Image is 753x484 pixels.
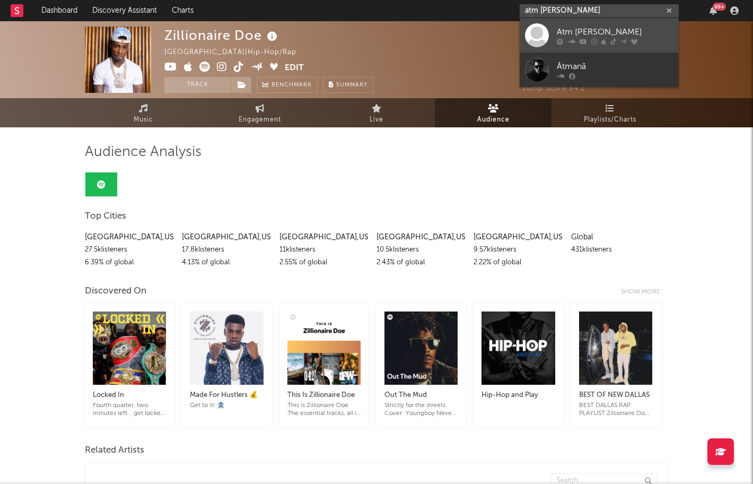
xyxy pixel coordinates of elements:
div: 27.5k listeners [85,244,174,256]
div: 9.57k listeners [474,244,563,256]
div: This Is Zillionaire Doe [287,389,361,402]
div: [GEOGRAPHIC_DATA] | Hip-Hop/Rap [164,46,309,59]
div: 10.5k listeners [376,244,466,256]
a: Ātmanā [520,53,679,87]
button: 99+ [710,6,717,15]
div: Get to it! 🏦 [190,402,263,410]
a: Hip-Hop and Play [481,378,555,410]
button: Track [164,77,231,93]
div: 431k listeners [571,244,660,256]
span: Jump Score: 84.1 [522,85,584,92]
div: 2.22 % of global [474,256,563,269]
div: Made For Hustlers 💰 [190,389,263,402]
div: [GEOGRAPHIC_DATA] , US [474,231,563,244]
input: Search for artists [520,4,679,18]
span: Top Cities [85,210,126,223]
a: Out The MudStrictly for the streets. Cover: Youngboy Never Broke Again [384,378,458,418]
span: Music [134,114,153,126]
span: Summary [336,82,367,88]
div: 2.43 % of global [376,256,466,269]
div: 6.39 % of global [85,256,174,269]
div: 11k listeners [279,244,369,256]
div: Fourth quarter, two minutes left .. get locked in. Cover: [PERSON_NAME] [93,402,166,418]
div: [GEOGRAPHIC_DATA] , US [279,231,369,244]
button: Edit [285,62,304,75]
a: Music [85,98,202,127]
div: Ātmanā [557,60,673,73]
div: BEST DALLAS RAP PLAYLIST Zillionaire Doe, [US_STATE] 700, and more [579,402,652,418]
div: [GEOGRAPHIC_DATA] , US [182,231,271,244]
div: This is Zillionaire Doe. The essential tracks, all in one playlist. [287,402,361,418]
span: Audience Analysis [85,146,202,159]
a: Locked InFourth quarter, two minutes left .. get locked in. Cover: [PERSON_NAME] [93,378,166,418]
a: This Is Zillionaire DoeThis is Zillionaire Doe. The essential tracks, all in one playlist. [287,378,361,418]
div: Hip-Hop and Play [481,389,555,402]
a: Audience [435,98,551,127]
div: Discovered On [85,285,146,298]
div: [GEOGRAPHIC_DATA] , US [85,231,174,244]
div: Show more [621,286,668,298]
span: Engagement [239,114,281,126]
div: Atm [PERSON_NAME] [557,25,673,38]
span: Related Artists [85,444,144,457]
span: Playlists/Charts [584,114,636,126]
div: Out The Mud [384,389,458,402]
div: Global [571,231,660,244]
a: Made For Hustlers 💰Get to it! 🏦 [190,378,263,410]
a: Live [318,98,435,127]
div: 4.13 % of global [182,256,271,269]
span: Benchmark [272,79,312,92]
div: Zillionaire Doe [164,27,280,44]
a: Playlists/Charts [551,98,668,127]
div: Locked In [93,389,166,402]
div: 17.8k listeners [182,244,271,256]
span: Live [370,114,383,126]
a: Benchmark [257,77,318,93]
button: Summary [323,77,373,93]
a: BEST OF NEW DALLASBEST DALLAS RAP PLAYLIST Zillionaire Doe, [US_STATE] 700, and more [579,378,652,418]
div: BEST OF NEW DALLAS [579,389,652,402]
div: 99 + [713,3,726,11]
div: [GEOGRAPHIC_DATA] , US [376,231,466,244]
a: Atm [PERSON_NAME] [520,18,679,53]
a: Engagement [202,98,318,127]
span: Audience [477,114,510,126]
div: 2.55 % of global [279,256,369,269]
div: Strictly for the streets. Cover: Youngboy Never Broke Again [384,402,458,418]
